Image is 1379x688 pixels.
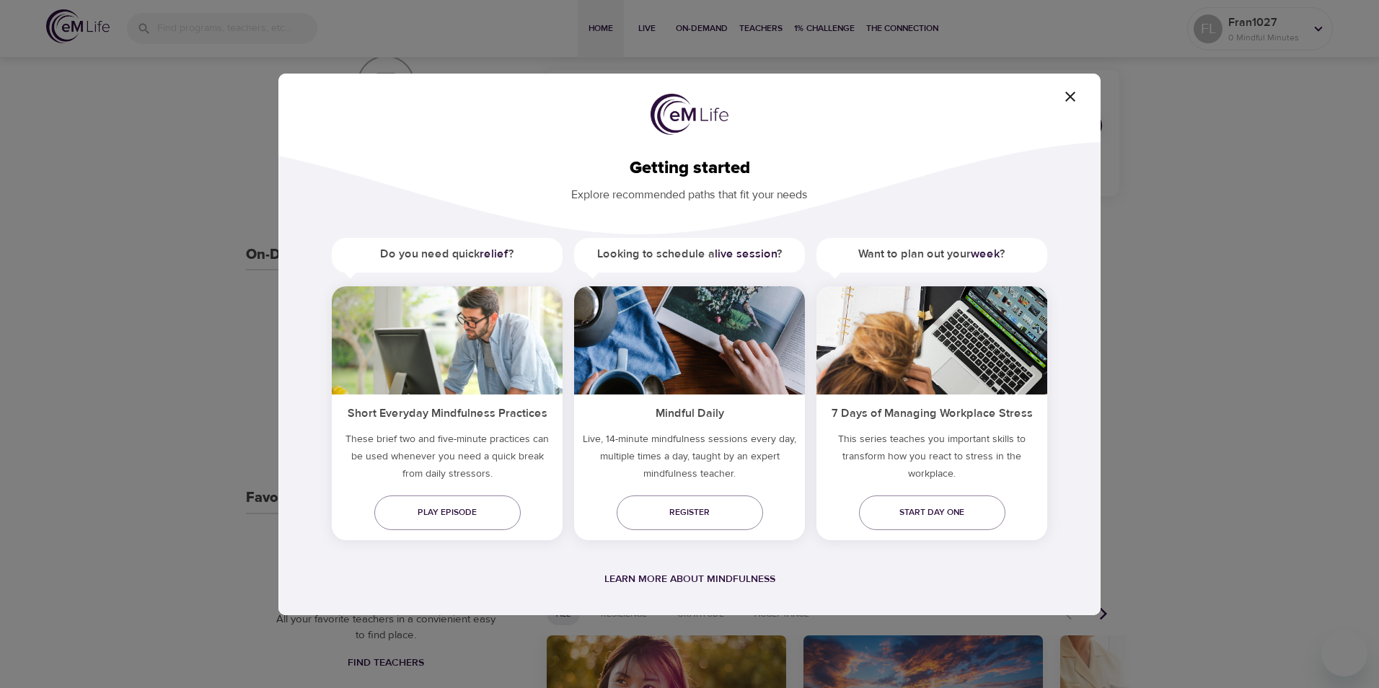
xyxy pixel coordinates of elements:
[301,158,1078,179] h2: Getting started
[604,573,775,586] a: Learn more about mindfulness
[816,394,1047,430] h5: 7 Days of Managing Workplace Stress
[332,394,563,430] h5: Short Everyday Mindfulness Practices
[859,495,1005,530] a: Start day one
[301,178,1078,203] p: Explore recommended paths that fit your needs
[574,394,805,430] h5: Mindful Daily
[971,247,1000,261] a: week
[574,238,805,270] h5: Looking to schedule a ?
[617,495,763,530] a: Register
[816,286,1047,394] img: ims
[816,238,1047,270] h5: Want to plan out your ?
[480,247,508,261] a: relief
[816,431,1047,488] p: This series teaches you important skills to transform how you react to stress in the workplace.
[332,286,563,394] img: ims
[871,505,994,520] span: Start day one
[715,247,777,261] a: live session
[574,431,805,488] p: Live, 14-minute mindfulness sessions every day, multiple times a day, taught by an expert mindful...
[574,286,805,394] img: ims
[332,238,563,270] h5: Do you need quick ?
[651,94,728,136] img: logo
[374,495,521,530] a: Play episode
[386,505,509,520] span: Play episode
[628,505,752,520] span: Register
[332,431,563,488] h5: These brief two and five-minute practices can be used whenever you need a quick break from daily ...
